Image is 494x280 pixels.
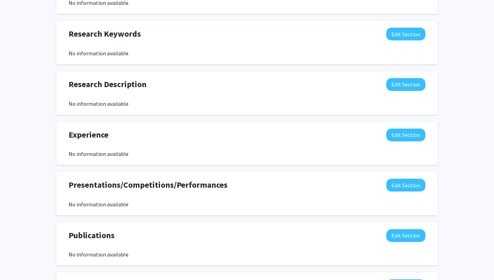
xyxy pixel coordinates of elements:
[69,179,228,191] span: Presentations/Competitions/Performances
[69,78,147,91] span: Research Description
[386,229,425,242] button: Edit Publications
[386,78,425,91] button: Edit Research Description
[69,100,425,108] div: No information available
[69,28,141,40] span: Research Keywords
[386,129,425,141] button: Edit Experience
[69,129,108,141] span: Experience
[5,249,29,275] iframe: Chat
[69,250,425,259] div: No information available
[386,179,425,192] button: Edit Presentations/Competitions/Performances
[386,28,425,40] button: Edit Research Keywords
[69,49,425,57] div: No information available
[69,150,425,158] div: No information available
[69,200,425,208] div: No information available
[69,229,115,242] span: Publications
